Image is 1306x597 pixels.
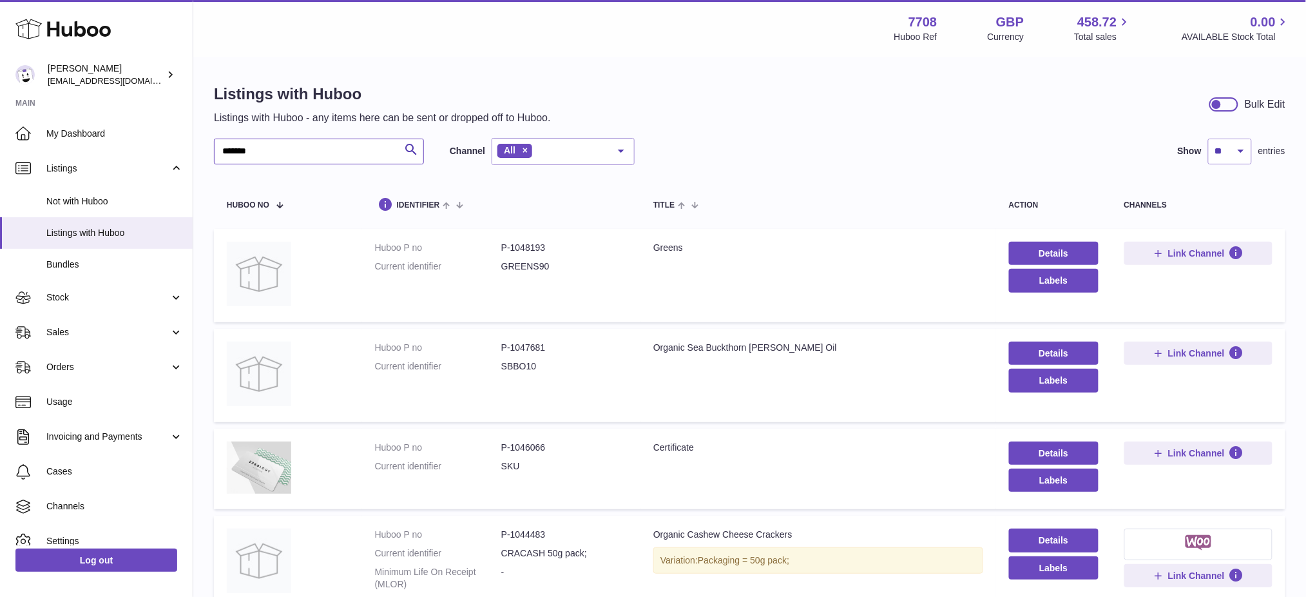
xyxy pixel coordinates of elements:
[1168,570,1225,582] span: Link Channel
[46,162,169,175] span: Listings
[501,260,628,273] dd: GREENS90
[1124,201,1272,210] div: channels
[227,342,291,406] img: Organic Sea Buckthorn Berry Oil
[653,201,675,210] span: title
[46,128,183,140] span: My Dashboard
[46,396,183,408] span: Usage
[48,63,164,87] div: [PERSON_NAME]
[375,529,501,541] dt: Huboo P no
[501,566,628,591] dd: -
[397,201,440,210] span: identifier
[653,529,983,541] div: Organic Cashew Cheese Crackers
[894,31,937,43] div: Huboo Ref
[1009,242,1099,265] a: Details
[1124,342,1272,365] button: Link Channel
[653,242,983,254] div: Greens
[1009,201,1099,210] div: action
[504,145,515,155] span: All
[46,195,183,208] span: Not with Huboo
[1124,242,1272,265] button: Link Channel
[1009,369,1099,392] button: Labels
[1124,564,1272,587] button: Link Channel
[227,201,269,210] span: Huboo no
[227,529,291,593] img: Organic Cashew Cheese Crackers
[1182,31,1291,43] span: AVAILABLE Stock Total
[15,549,177,572] a: Log out
[46,431,169,443] span: Invoicing and Payments
[375,566,501,591] dt: Minimum Life On Receipt (MLOR)
[48,75,189,86] span: [EMAIL_ADDRESS][DOMAIN_NAME]
[653,342,983,354] div: Organic Sea Buckthorn [PERSON_NAME] Oil
[1186,535,1212,551] img: woocommerce-small.png
[1258,145,1285,157] span: entries
[1009,529,1099,552] a: Details
[450,145,485,157] label: Channel
[375,342,501,354] dt: Huboo P no
[698,555,789,565] span: Packaging = 50g pack;
[1124,442,1272,465] button: Link Channel
[1251,14,1276,31] span: 0.00
[1245,97,1285,112] div: Bulk Edit
[1168,447,1225,459] span: Link Channel
[46,535,183,547] span: Settings
[1009,269,1099,292] button: Labels
[1178,145,1202,157] label: Show
[1168,347,1225,359] span: Link Channel
[501,529,628,541] dd: P-1044483
[375,360,501,373] dt: Current identifier
[375,547,501,560] dt: Current identifier
[988,31,1024,43] div: Currency
[501,242,628,254] dd: P-1048193
[227,442,291,494] img: Certificate
[1077,14,1117,31] span: 458.72
[214,111,551,125] p: Listings with Huboo - any items here can be sent or dropped off to Huboo.
[375,242,501,254] dt: Huboo P no
[1009,442,1099,465] a: Details
[501,460,628,473] dd: SKU
[501,547,628,560] dd: CRACASH 50g pack;
[653,547,983,574] div: Variation:
[46,291,169,304] span: Stock
[1009,469,1099,492] button: Labels
[1168,248,1225,259] span: Link Channel
[501,342,628,354] dd: P-1047681
[46,227,183,239] span: Listings with Huboo
[1074,31,1131,43] span: Total sales
[1182,14,1291,43] a: 0.00 AVAILABLE Stock Total
[375,442,501,454] dt: Huboo P no
[46,259,183,271] span: Bundles
[501,360,628,373] dd: SBBO10
[375,460,501,473] dt: Current identifier
[908,14,937,31] strong: 7708
[214,84,551,104] h1: Listings with Huboo
[46,326,169,338] span: Sales
[1074,14,1131,43] a: 458.72 Total sales
[46,500,183,513] span: Channels
[227,242,291,306] img: Greens
[1009,556,1099,580] button: Labels
[653,442,983,454] div: Certificate
[46,361,169,373] span: Orders
[46,465,183,478] span: Cases
[15,65,35,84] img: internalAdmin-7708@internal.huboo.com
[375,260,501,273] dt: Current identifier
[501,442,628,454] dd: P-1046066
[996,14,1024,31] strong: GBP
[1009,342,1099,365] a: Details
